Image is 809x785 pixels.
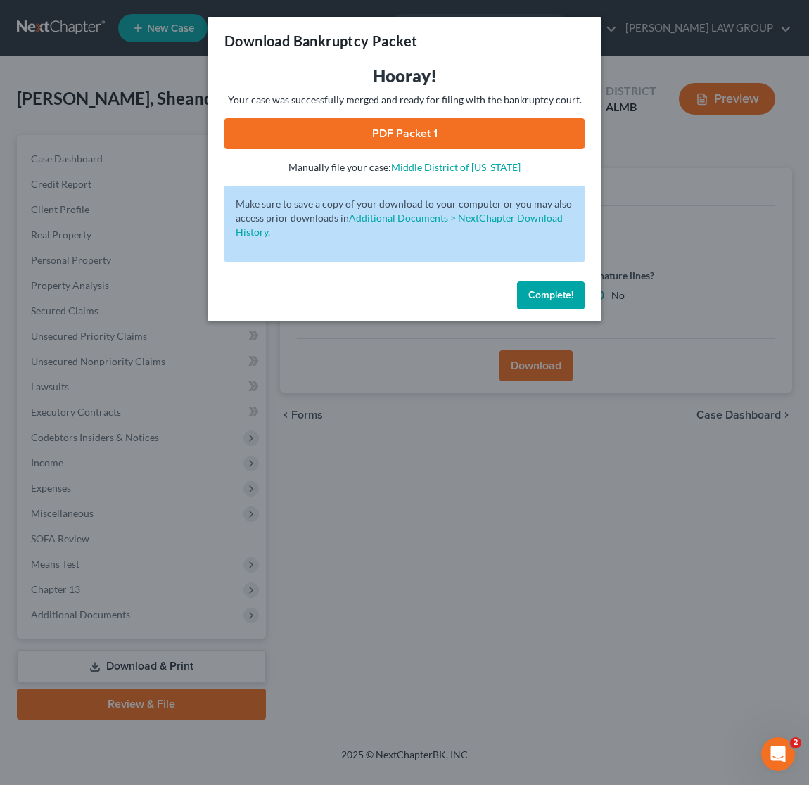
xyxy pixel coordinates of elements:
[224,65,585,87] h3: Hooray!
[224,160,585,174] p: Manually file your case:
[761,737,795,771] iframe: Intercom live chat
[517,281,585,309] button: Complete!
[224,31,417,51] h3: Download Bankruptcy Packet
[224,118,585,149] a: PDF Packet 1
[790,737,801,748] span: 2
[528,289,573,301] span: Complete!
[224,93,585,107] p: Your case was successfully merged and ready for filing with the bankruptcy court.
[236,197,573,239] p: Make sure to save a copy of your download to your computer or you may also access prior downloads in
[391,161,521,173] a: Middle District of [US_STATE]
[236,212,563,238] a: Additional Documents > NextChapter Download History.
